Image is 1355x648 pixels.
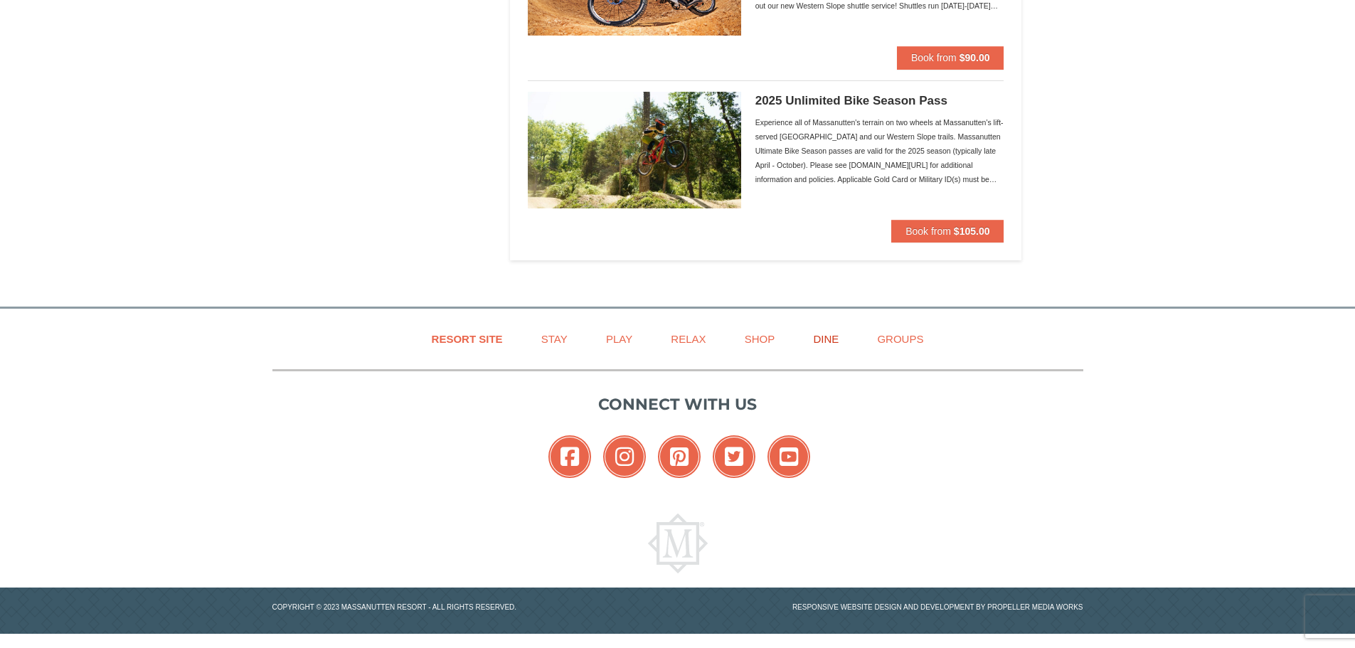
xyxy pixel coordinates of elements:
[905,225,951,237] span: Book from
[653,323,723,355] a: Relax
[891,220,1004,243] button: Book from $105.00
[795,323,856,355] a: Dine
[960,52,990,63] strong: $90.00
[262,602,678,612] p: Copyright © 2023 Massanutten Resort - All Rights Reserved.
[588,323,650,355] a: Play
[414,323,521,355] a: Resort Site
[528,92,741,208] img: 6619937-192-d2455562.jpg
[954,225,990,237] strong: $105.00
[897,46,1004,69] button: Book from $90.00
[727,323,793,355] a: Shop
[792,603,1083,611] a: Responsive website design and development by Propeller Media Works
[524,323,585,355] a: Stay
[648,514,708,573] img: Massanutten Resort Logo
[755,94,1004,108] h5: 2025 Unlimited Bike Season Pass
[272,393,1083,416] p: Connect with us
[911,52,957,63] span: Book from
[755,115,1004,186] div: Experience all of Massanutten's terrain on two wheels at Massanutten's lift-served [GEOGRAPHIC_DA...
[859,323,941,355] a: Groups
